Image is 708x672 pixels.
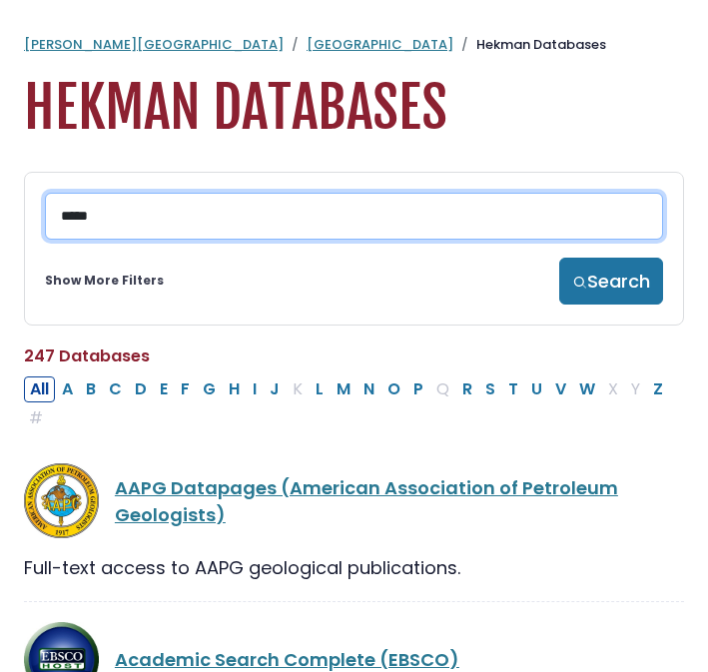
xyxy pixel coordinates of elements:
[357,376,380,402] button: Filter Results N
[115,475,618,527] a: AAPG Datapages (American Association of Petroleum Geologists)
[45,193,663,240] input: Search database by title or keyword
[407,376,429,402] button: Filter Results P
[502,376,524,402] button: Filter Results T
[129,376,153,402] button: Filter Results D
[115,647,459,672] a: Academic Search Complete (EBSCO)
[24,35,684,55] nav: breadcrumb
[525,376,548,402] button: Filter Results U
[247,376,263,402] button: Filter Results I
[453,35,606,55] li: Hekman Databases
[223,376,246,402] button: Filter Results H
[549,376,572,402] button: Filter Results V
[80,376,102,402] button: Filter Results B
[24,375,671,429] div: Alpha-list to filter by first letter of database name
[264,376,286,402] button: Filter Results J
[45,272,164,290] a: Show More Filters
[573,376,601,402] button: Filter Results W
[24,35,284,54] a: [PERSON_NAME][GEOGRAPHIC_DATA]
[24,554,684,581] div: Full-text access to AAPG geological publications.
[103,376,128,402] button: Filter Results C
[381,376,406,402] button: Filter Results O
[331,376,356,402] button: Filter Results M
[647,376,669,402] button: Filter Results Z
[154,376,174,402] button: Filter Results E
[24,75,684,142] h1: Hekman Databases
[56,376,79,402] button: Filter Results A
[197,376,222,402] button: Filter Results G
[24,376,55,402] button: All
[307,35,453,54] a: [GEOGRAPHIC_DATA]
[479,376,501,402] button: Filter Results S
[456,376,478,402] button: Filter Results R
[310,376,330,402] button: Filter Results L
[175,376,196,402] button: Filter Results F
[24,344,150,367] span: 247 Databases
[559,258,663,305] button: Search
